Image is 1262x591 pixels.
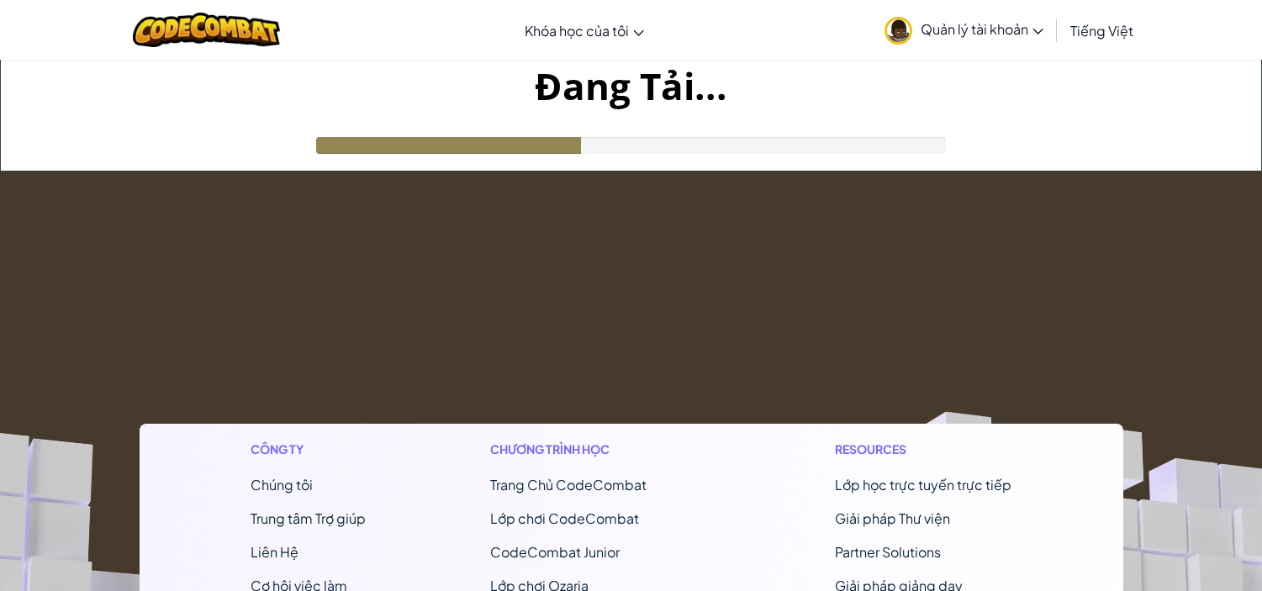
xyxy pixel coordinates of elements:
img: CodeCombat logo [133,13,280,47]
h1: Công ty [251,441,366,458]
img: avatar [884,17,912,45]
a: Khóa học của tôi [516,8,652,53]
a: CodeCombat Junior [490,543,620,561]
span: Khóa học của tôi [525,22,629,40]
h1: Resources [835,441,1011,458]
h1: Đang Tải... [1,60,1261,112]
a: Lớp chơi CodeCombat [490,509,639,527]
a: Tiếng Việt [1062,8,1142,53]
span: Tiếng Việt [1070,22,1133,40]
span: Trang Chủ CodeCombat [490,476,647,493]
a: Lớp học trực tuyến trực tiếp [835,476,1011,493]
a: Chúng tôi [251,476,313,493]
h1: Chương trình học [490,441,711,458]
span: Liên Hệ [251,543,298,561]
span: Quản lý tài khoản [921,20,1043,38]
a: Quản lý tài khoản [876,3,1052,56]
a: Partner Solutions [835,543,941,561]
a: Trung tâm Trợ giúp [251,509,366,527]
a: Giải pháp Thư viện [835,509,950,527]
